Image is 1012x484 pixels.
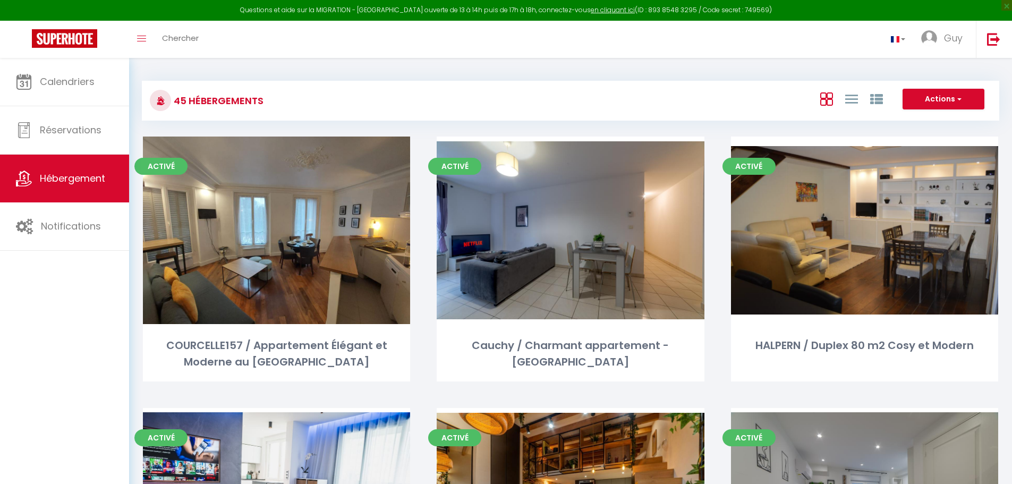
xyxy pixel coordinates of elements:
[845,90,858,107] a: Vue en Liste
[428,158,481,175] span: Activé
[921,30,937,46] img: ...
[171,89,263,113] h3: 45 Hébergements
[967,439,1012,484] iframe: LiveChat chat widget
[722,158,776,175] span: Activé
[437,337,704,371] div: Cauchy / Charmant appartement - [GEOGRAPHIC_DATA]
[245,219,309,241] a: Editer
[154,21,207,58] a: Chercher
[41,219,101,233] span: Notifications
[832,219,896,241] a: Editer
[40,172,105,185] span: Hébergement
[820,90,833,107] a: Vue en Box
[40,123,101,137] span: Réservations
[944,31,963,45] span: Guy
[870,90,883,107] a: Vue par Groupe
[591,5,635,14] a: en cliquant ici
[731,337,998,354] div: HALPERN / Duplex 80 m2 Cosy et Modern
[162,32,199,44] span: Chercher
[903,89,984,110] button: Actions
[722,429,776,446] span: Activé
[40,75,95,88] span: Calendriers
[32,29,97,48] img: Super Booking
[913,21,976,58] a: ... Guy
[134,429,188,446] span: Activé
[428,429,481,446] span: Activé
[143,337,410,371] div: COURCELLE157 / Appartement Élégant et Moderne au [GEOGRAPHIC_DATA]
[539,219,602,241] a: Editer
[987,32,1000,46] img: logout
[134,158,188,175] span: Activé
